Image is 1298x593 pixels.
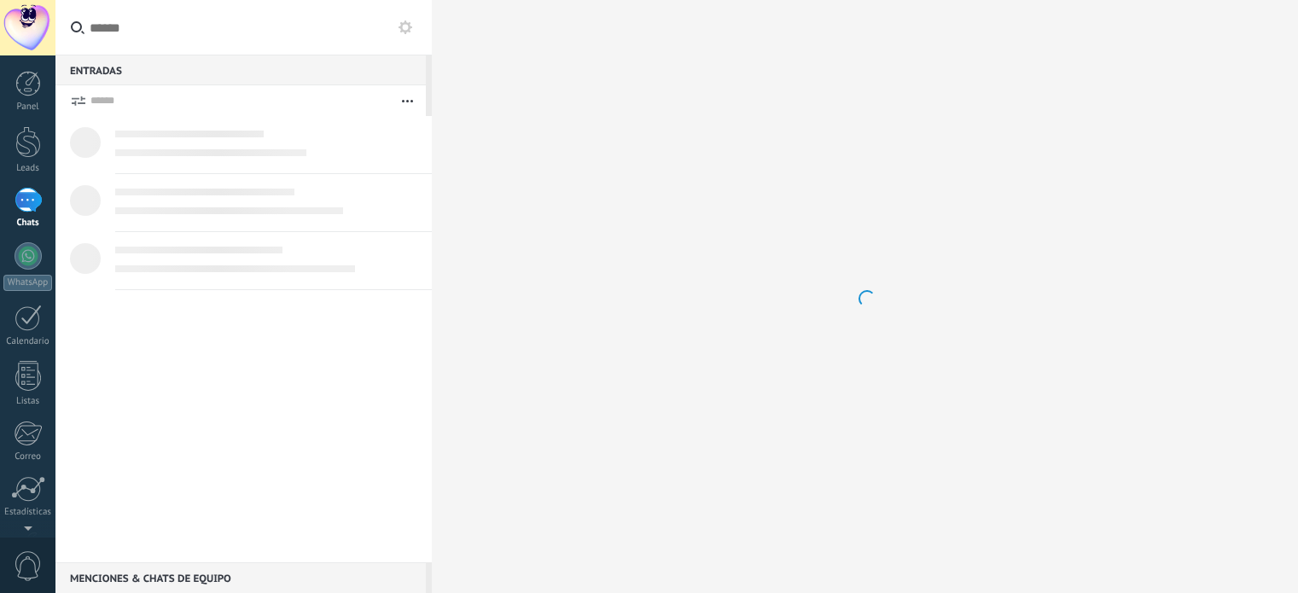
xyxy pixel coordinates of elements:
[55,55,426,85] div: Entradas
[3,218,53,229] div: Chats
[3,507,53,518] div: Estadísticas
[3,163,53,174] div: Leads
[3,275,52,291] div: WhatsApp
[55,562,426,593] div: Menciones & Chats de equipo
[3,102,53,113] div: Panel
[3,396,53,407] div: Listas
[389,85,426,116] button: Más
[3,336,53,347] div: Calendario
[3,451,53,462] div: Correo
